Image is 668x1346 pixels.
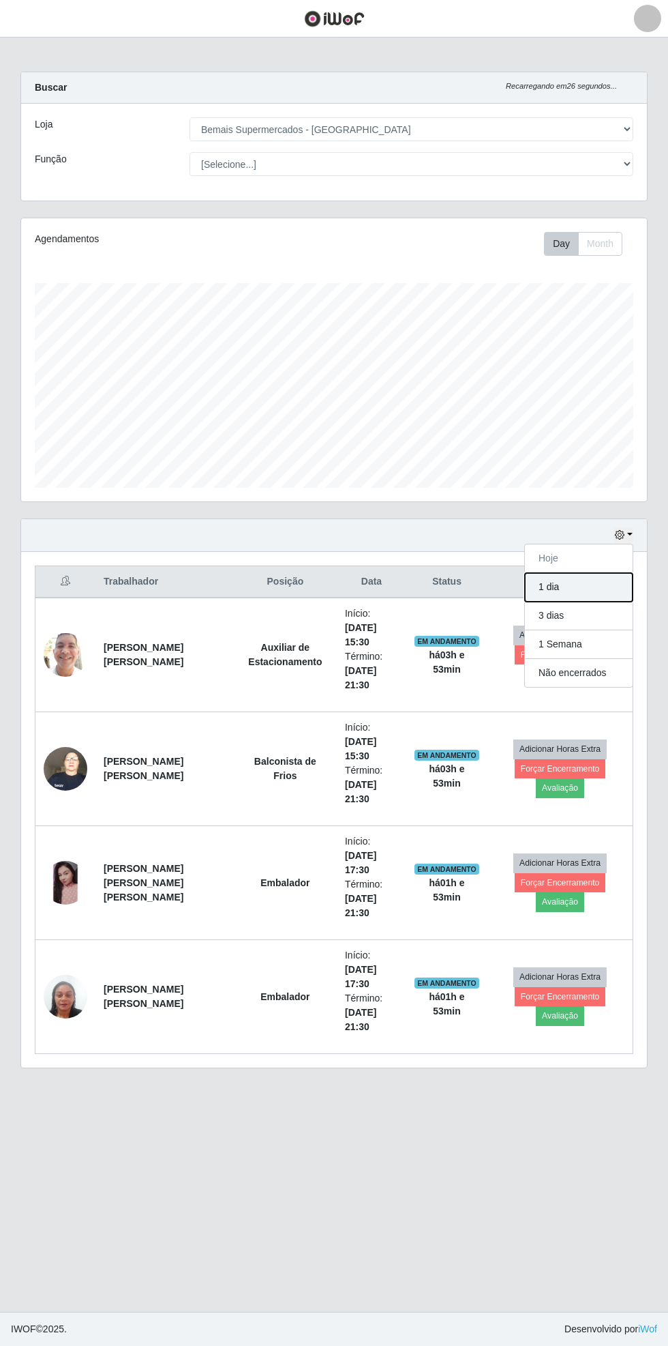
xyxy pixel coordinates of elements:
th: Trabalhador [95,566,234,598]
button: Avaliação [536,778,584,798]
strong: Embalador [260,991,309,1002]
label: Loja [35,117,52,132]
time: [DATE] 17:30 [345,964,376,989]
button: Não encerrados [525,659,633,687]
li: Início: [345,720,398,763]
img: 1745724590431.jpeg [44,861,87,905]
img: 1723623614898.jpeg [44,740,87,798]
time: [DATE] 21:30 [345,665,376,690]
span: © 2025 . [11,1322,67,1336]
li: Início: [345,834,398,877]
button: 1 dia [525,573,633,602]
span: EM ANDAMENTO [414,864,479,875]
th: Opções [487,566,633,598]
button: Avaliação [536,1006,584,1025]
time: [DATE] 15:30 [345,622,376,647]
button: Month [578,232,622,256]
li: Término: [345,649,398,692]
button: Day [544,232,579,256]
span: IWOF [11,1323,36,1334]
a: iWof [638,1323,657,1334]
button: Forçar Encerramento [515,759,606,778]
strong: Auxiliar de Estacionamento [248,642,322,667]
time: [DATE] 21:30 [345,1007,376,1032]
strong: Balconista de Frios [254,756,316,781]
i: Recarregando em 26 segundos... [506,82,617,90]
li: Término: [345,763,398,806]
strong: há 03 h e 53 min [429,763,464,789]
time: [DATE] 15:30 [345,736,376,761]
button: 3 dias [525,602,633,630]
span: EM ANDAMENTO [414,636,479,647]
li: Início: [345,948,398,991]
button: Adicionar Horas Extra [513,853,607,873]
img: 1703781074039.jpeg [44,958,87,1036]
label: Função [35,152,67,166]
strong: Buscar [35,82,67,93]
th: Data [337,566,406,598]
strong: há 01 h e 53 min [429,991,464,1016]
button: Adicionar Horas Extra [513,626,607,645]
strong: [PERSON_NAME] [PERSON_NAME] [104,756,183,781]
strong: há 01 h e 53 min [429,877,464,903]
strong: [PERSON_NAME] [PERSON_NAME] [104,642,183,667]
button: Adicionar Horas Extra [513,967,607,986]
div: First group [544,232,622,256]
img: 1753350914768.jpeg [44,626,87,684]
li: Término: [345,991,398,1034]
div: Toolbar with button groups [544,232,633,256]
img: CoreUI Logo [304,10,365,27]
button: Adicionar Horas Extra [513,740,607,759]
button: Avaliação [536,892,584,911]
strong: Embalador [260,877,309,888]
th: Status [406,566,487,598]
div: Agendamentos [35,232,272,246]
strong: há 03 h e 53 min [429,649,464,675]
li: Início: [345,606,398,649]
span: EM ANDAMENTO [414,750,479,761]
button: Hoje [525,544,633,573]
time: [DATE] 21:30 [345,893,376,918]
span: Desenvolvido por [564,1322,657,1336]
strong: [PERSON_NAME] [PERSON_NAME] [104,984,183,1009]
span: EM ANDAMENTO [414,978,479,989]
button: 1 Semana [525,630,633,659]
button: Forçar Encerramento [515,645,606,664]
button: Forçar Encerramento [515,873,606,892]
strong: [PERSON_NAME] [PERSON_NAME] [PERSON_NAME] [104,863,183,903]
time: [DATE] 17:30 [345,850,376,875]
th: Posição [234,566,337,598]
button: Forçar Encerramento [515,987,606,1006]
time: [DATE] 21:30 [345,779,376,804]
li: Término: [345,877,398,920]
